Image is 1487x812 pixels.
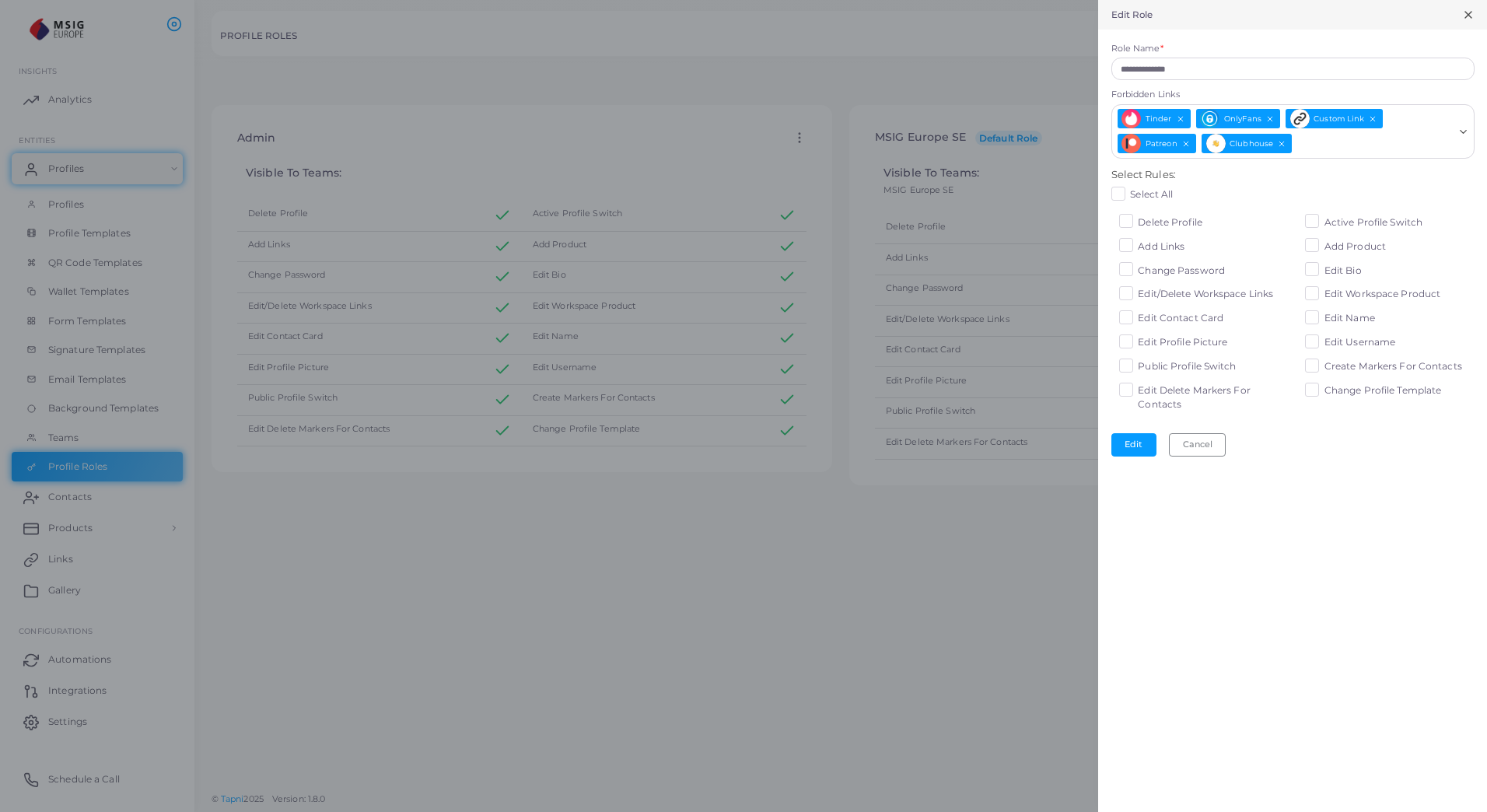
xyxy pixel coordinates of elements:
[1324,384,1442,396] span: Change Profile Template
[1230,137,1273,151] span: Clubhouse
[1111,104,1475,159] div: Search for option
[1290,109,1310,128] img: avatar
[1324,360,1462,372] span: Create Markers For Contacts
[1367,114,1378,124] button: Deselect Custom Link
[1146,137,1177,151] span: Patreon
[1130,188,1173,200] span: Select All
[1138,264,1225,276] span: Change Password
[1138,288,1273,299] span: Edit/Delete Workspace Links
[1138,360,1236,372] span: Public Profile Switch
[1111,89,1475,101] label: Forbidden Links
[1138,240,1184,252] span: Add Links
[1265,114,1275,124] button: Deselect OnlyFans
[1146,112,1172,126] span: Tinder
[1138,216,1202,228] span: Delete Profile
[1324,264,1362,276] span: Edit Bio
[1206,134,1226,153] img: avatar
[1138,312,1223,324] span: Edit Contact Card
[1169,433,1226,457] button: Cancel
[1314,112,1364,126] span: Custom Link
[1324,288,1440,299] span: Edit Workspace Product
[1293,133,1453,155] input: Search for option
[1324,216,1422,228] span: Active Profile Switch
[1121,134,1141,153] img: avatar
[1200,109,1219,128] img: avatar
[1276,138,1287,149] button: Deselect Clubhouse
[1138,384,1251,410] span: Edit Delete Markers For Contacts
[1121,109,1141,128] img: avatar
[1138,336,1227,348] span: Edit Profile Picture
[1111,167,1176,201] div: Select Rules:
[1324,240,1386,252] span: Add Product
[1324,312,1375,324] span: Edit Name
[1324,336,1395,348] span: Edit Username
[1224,112,1261,126] span: OnlyFans
[1175,114,1186,124] button: Deselect Tinder
[1181,138,1191,149] button: Deselect Patreon
[1111,433,1156,457] button: Edit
